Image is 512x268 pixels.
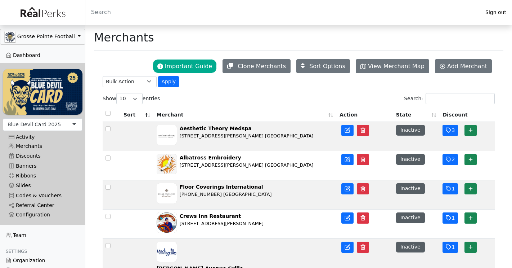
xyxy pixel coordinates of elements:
a: Codes & Vouchers [3,191,82,201]
th: State: activate to sort column ascending [393,106,440,122]
input: Search [85,4,480,21]
a: Floor Coverings International [PHONE_NUMBER] [GEOGRAPHIC_DATA] [157,183,334,206]
button: 1 [443,242,458,253]
a: Slides [3,181,82,190]
div: Activity [9,134,77,140]
img: GAa1zriJJmkmu1qRtUwg8x1nQwzlKm3DoqW9UgYl.jpg [5,31,15,42]
div: Crews Inn Restaurant [180,212,264,220]
a: Crews Inn Restaurant [STREET_ADDRESS][PERSON_NAME] [157,212,334,236]
img: lCcjtYvH4BaOKQSPOoSkJclAIsAATIAKvG1sYaph.png [157,183,177,203]
span: Add Merchant [447,63,487,70]
a: Albatross Embroidery [STREET_ADDRESS][PERSON_NAME] [GEOGRAPHIC_DATA] [157,154,334,177]
select: .form-select-sm example [103,76,157,87]
button: Important Guide [153,59,217,73]
img: rT68sBaw8aPE85LadKvNM4RMuXDdD6E9jeonjBUi.jpg [157,125,177,145]
button: Inactive [396,183,425,194]
button: Inactive [396,242,425,252]
th: Discount [440,106,495,122]
div: [STREET_ADDRESS][PERSON_NAME] [180,220,264,227]
button: Inactive [396,212,425,223]
button: Inactive [396,154,425,164]
img: 5NwYGiarg57GJcC4qSFZYzQQx4SbxwmXg3PFEnFX.png [157,212,177,233]
div: Aesthetic Theory Medspa [180,125,314,132]
a: Add Merchant [435,59,492,73]
a: Banners [3,161,82,171]
label: Search: [404,93,495,104]
button: Inactive [396,125,425,135]
th: Sort: activate to sort column descending [121,106,154,122]
a: Ribbons [3,171,82,181]
img: o4hf1hY0pK0y8QIRjK8zePDyj16OAm7Fzd3WPG3g.jpg [157,242,177,262]
select: Showentries [116,93,143,104]
div: [STREET_ADDRESS][PERSON_NAME] [GEOGRAPHIC_DATA] [180,162,314,168]
img: WvZzOez5OCqmO91hHZfJL7W2tJ07LbGMjwPPNJwI.png [3,69,82,114]
a: Discounts [3,151,82,161]
th: Action [337,106,393,122]
a: Aesthetic Theory Medspa [STREET_ADDRESS][PERSON_NAME] [GEOGRAPHIC_DATA] [157,125,334,148]
button: Clone Merchants [223,59,291,73]
a: View Merchant Map [356,59,429,73]
a: Sign out [480,8,512,17]
input: Search: [426,93,495,104]
div: Floor Coverings International [180,183,272,191]
button: 3 [443,125,458,136]
h1: Merchants [94,31,154,44]
span: Sort Options [309,63,345,70]
img: real_perks_logo-01.svg [17,4,68,21]
span: Important Guide [165,63,212,70]
div: Blue Devil Card 2025 [8,121,61,128]
button: Apply [158,76,179,87]
div: Configuration [9,212,77,218]
div: [STREET_ADDRESS][PERSON_NAME] [GEOGRAPHIC_DATA] [180,132,314,139]
a: Merchants [3,141,82,151]
span: View Merchant Map [368,63,425,70]
button: 2 [443,154,458,165]
button: 1 [443,212,458,224]
a: Referral Center [3,201,82,210]
span: Clone Merchants [238,63,286,70]
img: y9myRDWFk3Trh2oskp33SzQrDpG210x8IXJha352.jpg [157,154,177,174]
button: 1 [443,183,458,194]
div: [PHONE_NUMBER] [GEOGRAPHIC_DATA] [180,191,272,198]
div: Albatross Embroidery [180,154,314,162]
button: Sort Options [296,59,350,73]
span: Settings [6,249,27,254]
th: Merchant: activate to sort column ascending [154,106,337,122]
label: Show entries [103,93,160,104]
